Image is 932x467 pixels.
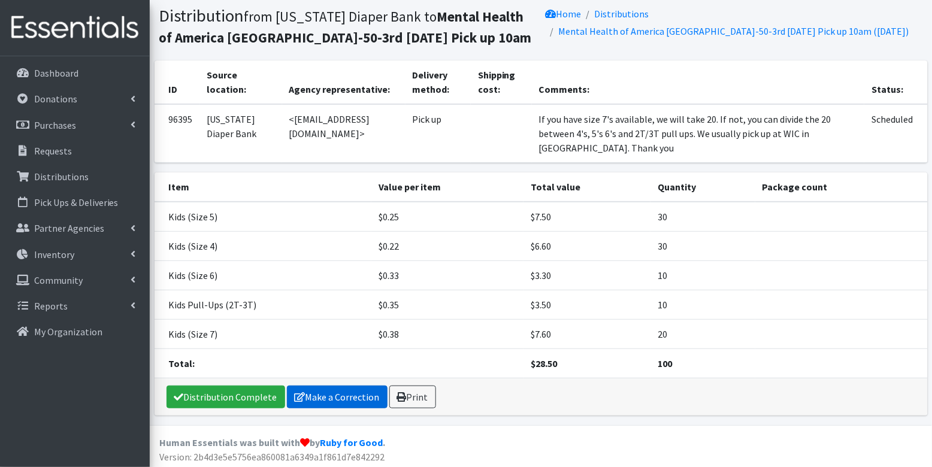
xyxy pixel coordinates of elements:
[371,202,524,232] td: $0.25
[524,172,650,202] th: Total value
[34,274,83,286] p: Community
[159,436,385,448] strong: Human Essentials was built with by .
[159,8,532,46] b: Mental Health of America [GEOGRAPHIC_DATA]-50-3rd [DATE] Pick up 10am
[167,386,285,408] a: Distribution Complete
[371,320,524,349] td: $0.38
[159,8,532,46] small: from [US_STATE] Diaper Bank to
[864,60,927,104] th: Status:
[524,320,650,349] td: $7.60
[282,60,406,104] th: Agency representative:
[5,320,145,344] a: My Organization
[650,290,755,320] td: 10
[5,8,145,48] img: HumanEssentials
[5,242,145,266] a: Inventory
[34,196,119,208] p: Pick Ups & Deliveries
[650,232,755,261] td: 30
[159,451,385,463] span: Version: 2b4d3e5e5756ea860081a6349a1f861d7e842292
[155,202,372,232] td: Kids (Size 5)
[532,104,865,163] td: If you have size 7's available, we will take 20. If not, you can divide the 20 between 4's, 5's 6...
[34,93,77,105] p: Donations
[5,165,145,189] a: Distributions
[155,104,200,163] td: 96395
[546,8,582,20] a: Home
[371,290,524,320] td: $0.35
[371,232,524,261] td: $0.22
[200,104,282,163] td: [US_STATE] Diaper Bank
[371,261,524,290] td: $0.33
[155,232,372,261] td: Kids (Size 4)
[159,5,537,47] h1: Distribution
[389,386,436,408] a: Print
[658,357,672,369] strong: 100
[650,320,755,349] td: 20
[155,320,372,349] td: Kids (Size 7)
[5,216,145,240] a: Partner Agencies
[371,172,524,202] th: Value per item
[169,357,195,369] strong: Total:
[155,290,372,320] td: Kids Pull-Ups (2T-3T)
[34,222,104,234] p: Partner Agencies
[532,60,865,104] th: Comments:
[155,261,372,290] td: Kids (Size 6)
[155,60,200,104] th: ID
[5,113,145,137] a: Purchases
[531,357,557,369] strong: $28.50
[155,172,372,202] th: Item
[559,25,909,37] a: Mental Health of America [GEOGRAPHIC_DATA]-50-3rd [DATE] Pick up 10am ([DATE])
[5,268,145,292] a: Community
[200,60,282,104] th: Source location:
[5,139,145,163] a: Requests
[34,119,76,131] p: Purchases
[34,248,74,260] p: Inventory
[34,300,68,312] p: Reports
[287,386,388,408] a: Make a Correction
[5,61,145,85] a: Dashboard
[650,172,755,202] th: Quantity
[320,436,383,448] a: Ruby for Good
[34,326,102,338] p: My Organization
[5,294,145,318] a: Reports
[524,232,650,261] td: $6.60
[406,104,471,163] td: Pick up
[524,261,650,290] td: $3.30
[650,261,755,290] td: 10
[524,290,650,320] td: $3.50
[34,67,78,79] p: Dashboard
[34,145,72,157] p: Requests
[406,60,471,104] th: Delivery method:
[650,202,755,232] td: 30
[864,104,927,163] td: Scheduled
[471,60,532,104] th: Shipping cost:
[34,171,89,183] p: Distributions
[755,172,928,202] th: Package count
[595,8,649,20] a: Distributions
[524,202,650,232] td: $7.50
[5,190,145,214] a: Pick Ups & Deliveries
[5,87,145,111] a: Donations
[282,104,406,163] td: <[EMAIL_ADDRESS][DOMAIN_NAME]>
